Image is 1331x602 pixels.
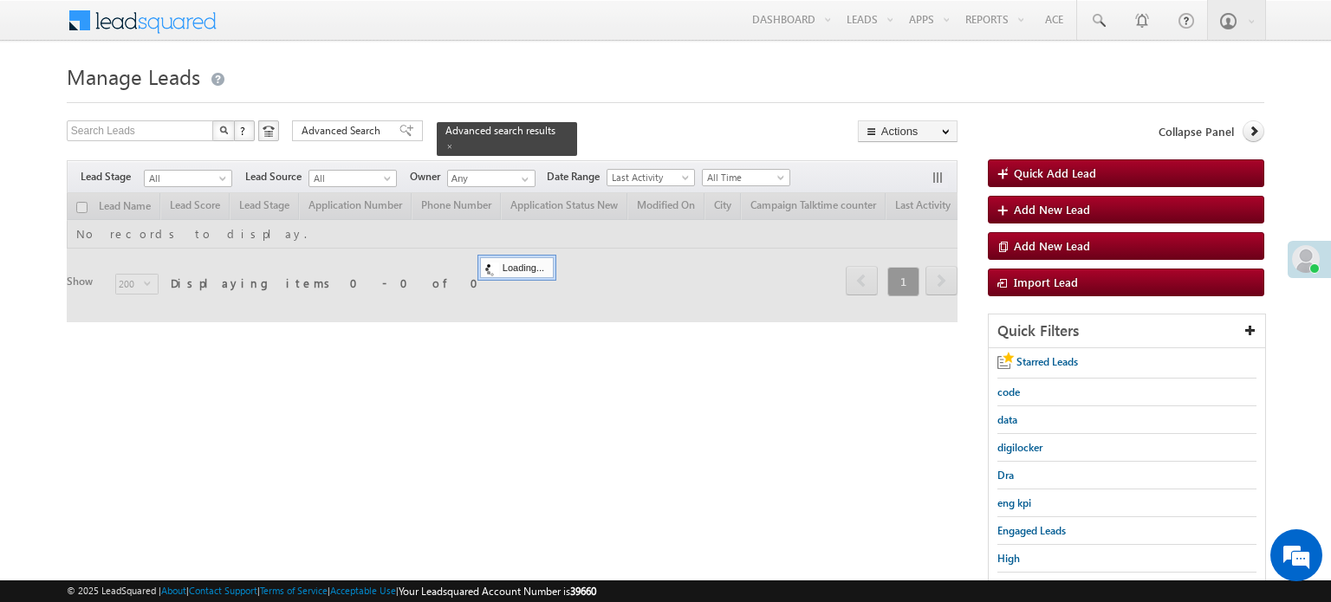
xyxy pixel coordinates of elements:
[144,170,232,187] a: All
[997,441,1042,454] span: digilocker
[607,169,695,186] a: Last Activity
[858,120,958,142] button: Actions
[447,170,536,187] input: Type to Search
[330,585,396,596] a: Acceptable Use
[1014,202,1090,217] span: Add New Lead
[161,585,186,596] a: About
[997,413,1017,426] span: data
[997,385,1020,398] span: code
[308,170,397,187] a: All
[570,585,596,598] span: 39660
[234,120,255,141] button: ?
[703,170,785,185] span: All Time
[245,169,308,184] span: Lead Source
[1014,165,1096,180] span: Quick Add Lead
[240,123,248,138] span: ?
[1014,275,1078,289] span: Import Lead
[410,169,447,184] span: Owner
[399,585,596,598] span: Your Leadsquared Account Number is
[219,126,228,134] img: Search
[1014,238,1090,253] span: Add New Lead
[309,171,392,186] span: All
[81,169,144,184] span: Lead Stage
[302,123,386,139] span: Advanced Search
[997,496,1031,509] span: eng kpi
[67,62,200,90] span: Manage Leads
[189,585,257,596] a: Contact Support
[145,171,227,186] span: All
[997,469,1014,482] span: Dra
[67,583,596,599] span: © 2025 LeadSquared | | | | |
[547,169,607,184] span: Date Range
[989,314,1265,348] div: Quick Filters
[260,585,328,596] a: Terms of Service
[607,170,690,185] span: Last Activity
[445,124,555,137] span: Advanced search results
[512,171,534,188] a: Show All Items
[1016,355,1078,368] span: Starred Leads
[997,552,1020,565] span: High
[997,524,1066,537] span: Engaged Leads
[1159,124,1234,139] span: Collapse Panel
[702,169,790,186] a: All Time
[480,257,554,278] div: Loading...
